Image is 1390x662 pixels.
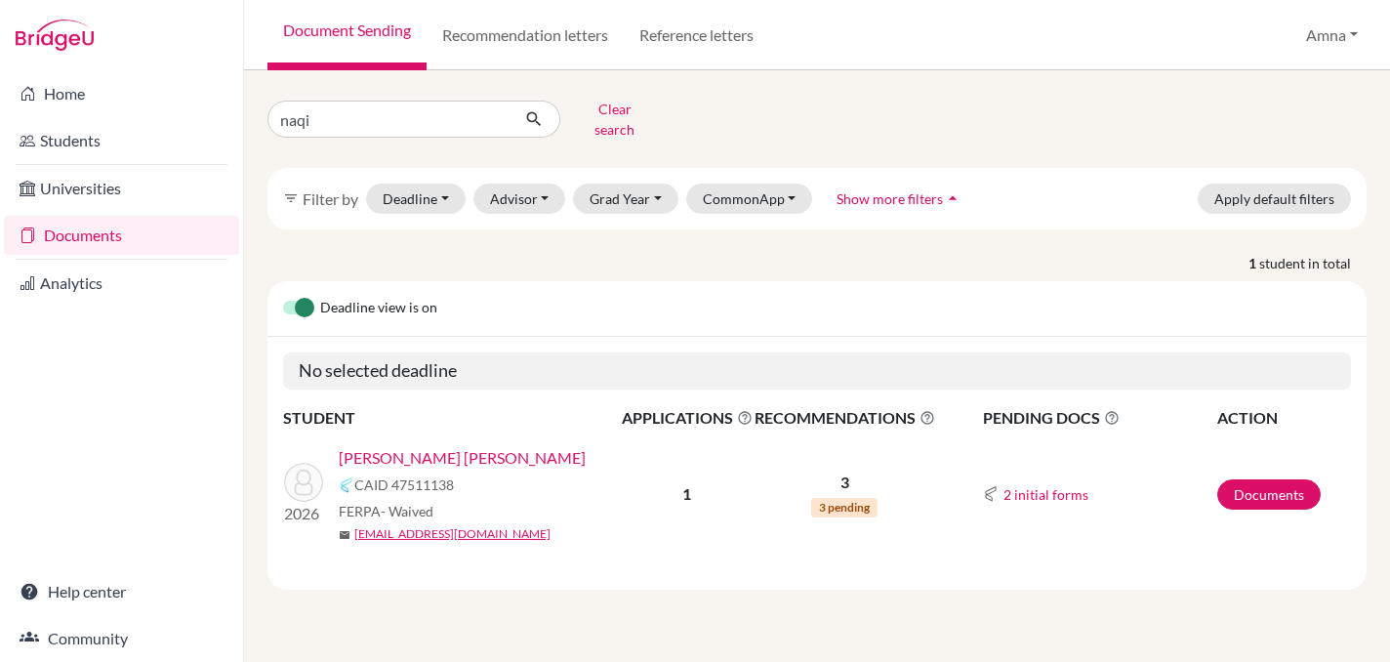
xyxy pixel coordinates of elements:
button: Grad Year [573,184,678,214]
b: 1 [682,484,691,503]
button: Apply default filters [1198,184,1351,214]
button: 2 initial forms [1002,483,1089,506]
a: Analytics [4,264,239,303]
span: Show more filters [837,190,943,207]
a: Students [4,121,239,160]
span: FERPA [339,501,433,521]
a: Documents [4,216,239,255]
img: Abbas, Syed Muhammad Naqi [284,463,323,502]
button: Advisor [473,184,566,214]
img: Common App logo [339,477,354,493]
span: Filter by [303,189,358,208]
th: ACTION [1216,405,1351,431]
button: Clear search [560,94,669,145]
p: 2026 [284,502,323,525]
i: filter_list [283,190,299,206]
a: Home [4,74,239,113]
span: - Waived [381,503,433,519]
span: mail [339,529,350,541]
a: [PERSON_NAME] [PERSON_NAME] [339,446,586,470]
a: [EMAIL_ADDRESS][DOMAIN_NAME] [354,525,551,543]
span: student in total [1259,253,1367,273]
p: 3 [755,471,935,494]
button: Amna [1297,17,1367,54]
button: Deadline [366,184,466,214]
h5: No selected deadline [283,352,1351,390]
span: PENDING DOCS [983,406,1216,430]
span: APPLICATIONS [622,406,753,430]
a: Universities [4,169,239,208]
i: arrow_drop_up [943,188,962,208]
span: Deadline view is on [320,297,437,320]
img: Common App logo [983,486,999,502]
th: STUDENT [283,405,621,431]
span: CAID 47511138 [354,475,454,495]
input: Find student by name... [267,101,510,138]
a: Help center [4,572,239,611]
strong: 1 [1248,253,1259,273]
span: 3 pending [811,498,878,517]
button: CommonApp [686,184,813,214]
span: RECOMMENDATIONS [755,406,935,430]
button: Show more filtersarrow_drop_up [820,184,979,214]
a: Community [4,619,239,658]
img: Bridge-U [16,20,94,51]
a: Documents [1217,479,1321,510]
